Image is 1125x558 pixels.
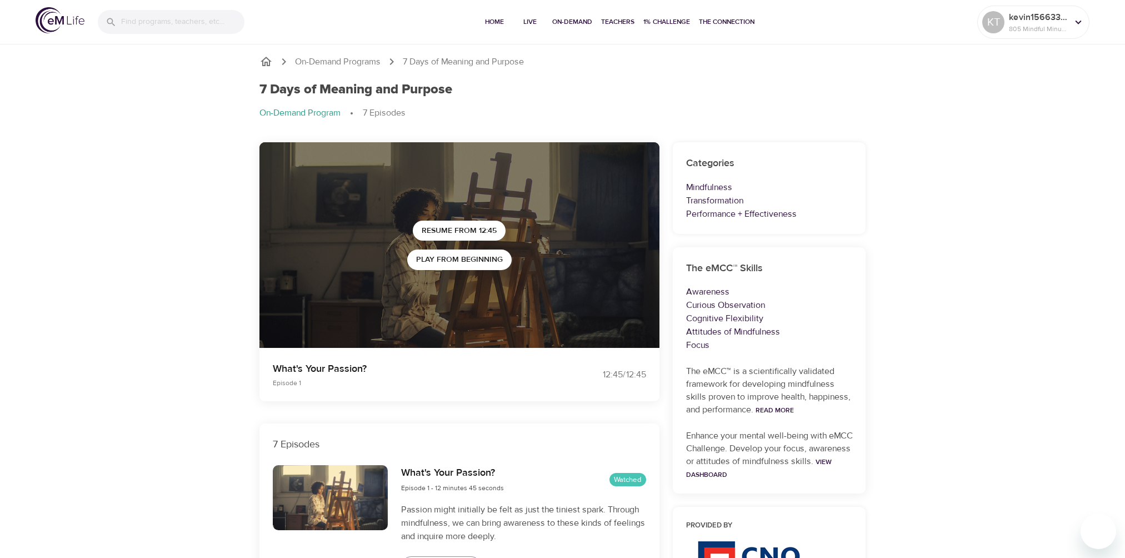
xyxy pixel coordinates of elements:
[686,430,853,481] p: Enhance your mental well-being with eMCC Challenge. Develop your focus, awareness or attitudes of...
[1009,24,1068,34] p: 805 Mindful Minutes
[982,11,1004,33] div: KT
[699,16,754,28] span: The Connection
[363,107,406,119] p: 7 Episodes
[686,207,853,221] p: Performance + Effectiveness
[563,368,646,381] div: 12:45 / 12:45
[1009,11,1068,24] p: kevin1566334619
[121,10,244,34] input: Find programs, teachers, etc...
[401,465,504,481] h6: What's Your Passion?
[609,475,646,485] span: Watched
[481,16,508,28] span: Home
[686,181,853,194] p: Mindfulness
[686,312,853,325] p: Cognitive Flexibility
[686,298,853,312] p: Curious Observation
[295,56,381,68] a: On-Demand Programs
[601,16,634,28] span: Teachers
[517,16,543,28] span: Live
[686,261,853,277] h6: The eMCC™ Skills
[401,484,504,492] span: Episode 1 - 12 minutes 45 seconds
[273,378,549,388] p: Episode 1
[407,250,512,270] button: Play from beginning
[259,107,866,120] nav: breadcrumb
[686,325,853,338] p: Attitudes of Mindfulness
[413,221,506,241] button: Resume from 12:45
[686,156,853,172] h6: Categories
[756,406,794,415] a: Read More
[686,457,832,479] a: View Dashboard
[259,82,452,98] h1: 7 Days of Meaning and Purpose
[686,520,853,532] h6: Provided by
[552,16,592,28] span: On-Demand
[273,437,646,452] p: 7 Episodes
[259,55,866,68] nav: breadcrumb
[686,194,853,207] p: Transformation
[686,365,853,416] p: The eMCC™ is a scientifically validated framework for developing mindfulness skills proven to imp...
[403,56,524,68] p: 7 Days of Meaning and Purpose
[422,224,497,238] span: Resume from 12:45
[259,107,341,119] p: On-Demand Program
[686,285,853,298] p: Awareness
[401,503,646,543] p: Passion might initially be felt as just the tiniest spark. Through mindfulness, we can bring awar...
[36,7,84,33] img: logo
[686,338,853,352] p: Focus
[273,361,549,376] p: What's Your Passion?
[416,253,503,267] span: Play from beginning
[643,16,690,28] span: 1% Challenge
[1081,514,1116,549] iframe: Button to launch messaging window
